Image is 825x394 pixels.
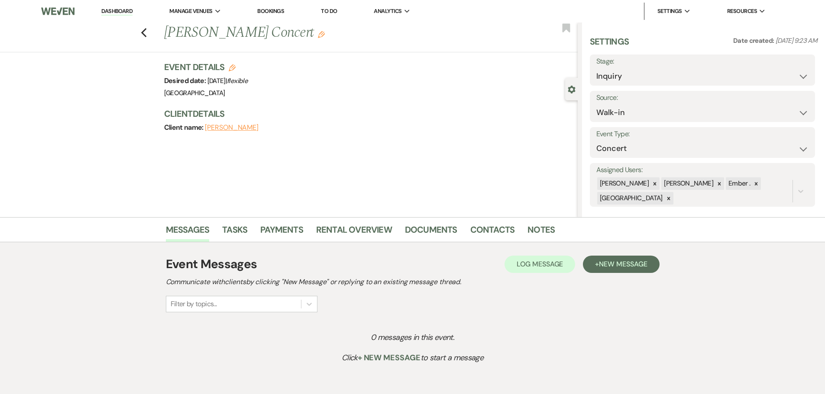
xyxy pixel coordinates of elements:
span: Resources [727,7,757,16]
span: Client name: [164,123,205,132]
a: Rental Overview [316,223,392,242]
div: [PERSON_NAME] [597,177,650,190]
a: Contacts [470,223,515,242]
div: [PERSON_NAME] [661,177,715,190]
a: To Do [321,7,337,15]
label: Stage: [596,55,809,68]
p: Click to start a message [185,352,640,364]
a: Documents [405,223,457,242]
a: Notes [527,223,555,242]
button: +New Message [583,256,659,273]
a: Messages [166,223,210,242]
span: Settings [657,7,682,16]
p: 0 messages in this event. [185,331,640,344]
h1: [PERSON_NAME] Concert [164,22,492,43]
div: [GEOGRAPHIC_DATA] [597,192,664,205]
span: flexible [227,77,248,85]
button: [PERSON_NAME] [205,124,259,131]
span: [DATE] | [207,77,248,85]
h2: Communicate with clients by clicking "New Message" or replying to an existing message thread. [166,277,660,287]
label: Source: [596,92,809,104]
div: Filter by topics... [171,299,217,309]
h3: Client Details [164,108,569,120]
img: Weven Logo [41,2,74,20]
span: + New Message [358,352,421,363]
button: Edit [318,30,325,38]
button: Close lead details [568,85,576,93]
a: Payments [260,223,303,242]
span: Desired date: [164,76,207,85]
h3: Event Details [164,61,248,73]
span: [GEOGRAPHIC_DATA] [164,89,225,97]
h3: Settings [590,35,629,54]
span: New Message [599,259,647,269]
div: Ember . [726,177,752,190]
label: Event Type: [596,128,809,141]
button: Log Message [505,256,575,273]
a: Bookings [257,7,284,15]
span: Analytics [374,7,401,16]
span: Log Message [517,259,563,269]
span: Manage Venues [169,7,212,16]
span: Date created: [733,36,776,45]
label: Assigned Users: [596,164,809,176]
a: Tasks [222,223,247,242]
span: [DATE] 9:23 AM [776,36,817,45]
a: Dashboard [101,7,133,16]
h1: Event Messages [166,255,257,273]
